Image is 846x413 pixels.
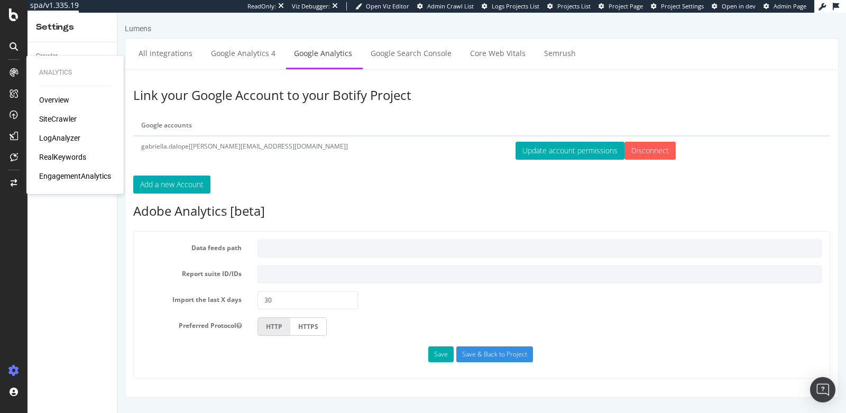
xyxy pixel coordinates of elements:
[16,103,390,123] th: Google accounts
[169,26,243,55] a: Google Analytics
[419,26,466,55] a: Semrush
[119,308,124,317] button: Preferred Protocol
[39,114,77,124] a: SiteCrawler
[661,2,704,10] span: Project Settings
[427,2,474,10] span: Admin Crawl List
[13,26,83,55] a: All integrations
[722,2,756,10] span: Open in dev
[366,2,409,10] span: Open Viz Editor
[39,95,69,105] a: Overview
[547,2,591,11] a: Projects List
[482,2,539,11] a: Logs Projects List
[140,305,173,323] label: HTTP
[16,191,713,205] h3: Adobe Analytics [beta]
[173,305,209,323] label: HTTPS
[39,68,111,77] div: Analytics
[86,26,166,55] a: Google Analytics 4
[599,2,643,11] a: Project Page
[774,2,806,10] span: Admin Page
[39,152,86,162] a: RealKeywords
[36,51,58,62] div: Crawler
[16,253,132,265] label: Report suite ID/IDs
[810,377,835,402] div: Open Intercom Messenger
[39,171,111,181] a: EngagementAnalytics
[345,26,416,55] a: Core Web Vitals
[245,26,342,55] a: Google Search Console
[7,11,34,21] div: Lumens
[712,2,756,11] a: Open in dev
[36,21,108,33] div: Settings
[292,2,330,11] div: Viz Debugger:
[247,2,276,11] div: ReadOnly:
[651,2,704,11] a: Project Settings
[16,227,132,240] label: Data feeds path
[609,2,643,10] span: Project Page
[557,2,591,10] span: Projects List
[764,2,806,11] a: Admin Page
[492,2,539,10] span: Logs Projects List
[16,76,713,89] h3: Link your Google Account to your Botify Project
[339,334,416,350] input: Save & Back to Project
[16,123,390,152] td: gabriella.dalope[[PERSON_NAME][EMAIL_ADDRESS][DOMAIN_NAME]]
[417,2,474,11] a: Admin Crawl List
[311,334,336,350] button: Save
[398,129,507,147] button: Update account permissions
[355,2,409,11] a: Open Viz Editor
[16,305,132,317] label: Preferred Protocol
[39,133,80,143] a: LogAnalyzer
[507,129,558,147] input: Disconnect
[16,279,132,291] label: Import the last X days
[36,51,109,62] a: Crawler
[16,163,93,181] button: Add a new Account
